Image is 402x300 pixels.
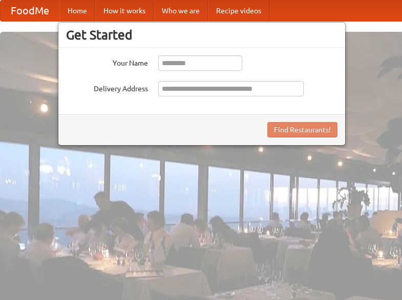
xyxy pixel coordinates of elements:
[66,27,337,43] h3: Get Started
[154,1,208,21] a: Who we are
[59,1,95,21] a: Home
[208,1,269,21] a: Recipe videos
[66,55,148,68] label: Your Name
[95,1,154,21] a: How it works
[267,122,337,137] button: Find Restaurants!
[1,1,59,21] a: FoodMe
[66,81,148,94] label: Delivery Address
